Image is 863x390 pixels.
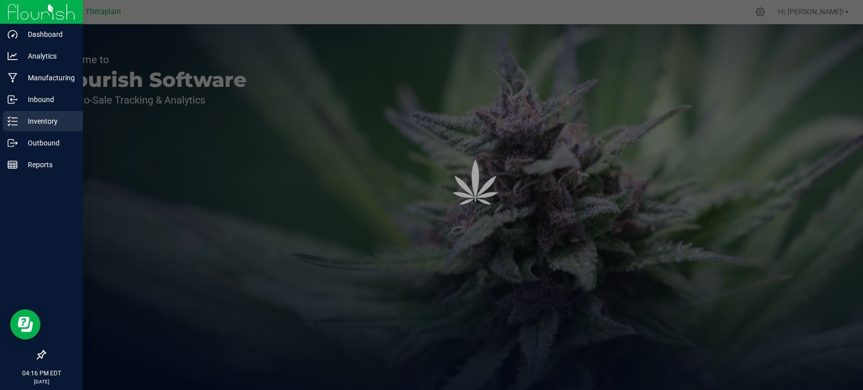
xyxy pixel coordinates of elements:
inline-svg: Dashboard [8,29,18,39]
p: Inventory [18,115,78,127]
p: Outbound [18,137,78,149]
p: Analytics [18,50,78,62]
p: Dashboard [18,28,78,40]
inline-svg: Inbound [8,94,18,105]
p: Reports [18,159,78,171]
inline-svg: Inventory [8,116,18,126]
inline-svg: Reports [8,160,18,170]
p: Inbound [18,93,78,106]
iframe: Resource center [10,309,40,339]
inline-svg: Analytics [8,51,18,61]
inline-svg: Manufacturing [8,73,18,83]
inline-svg: Outbound [8,138,18,148]
p: 04:16 PM EDT [5,369,78,378]
p: [DATE] [5,378,78,385]
p: Manufacturing [18,72,78,84]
